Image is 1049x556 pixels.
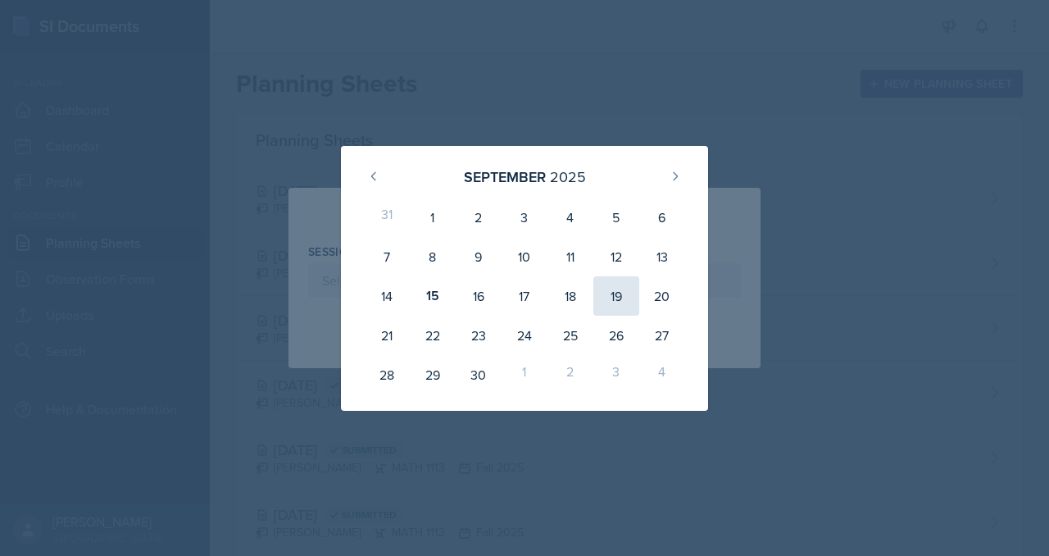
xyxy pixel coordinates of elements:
div: 17 [502,276,547,316]
div: 18 [547,276,593,316]
div: September [464,166,546,188]
div: 19 [593,276,639,316]
div: 8 [410,237,456,276]
div: 7 [364,237,410,276]
div: 4 [639,355,685,394]
div: 3 [502,198,547,237]
div: 20 [639,276,685,316]
div: 28 [364,355,410,394]
div: 1 [410,198,456,237]
div: 23 [456,316,502,355]
div: 3 [593,355,639,394]
div: 24 [502,316,547,355]
div: 15 [410,276,456,316]
div: 22 [410,316,456,355]
div: 2 [456,198,502,237]
div: 10 [502,237,547,276]
div: 4 [547,198,593,237]
div: 2 [547,355,593,394]
div: 31 [364,198,410,237]
div: 14 [364,276,410,316]
div: 30 [456,355,502,394]
div: 6 [639,198,685,237]
div: 12 [593,237,639,276]
div: 21 [364,316,410,355]
div: 25 [547,316,593,355]
div: 1 [502,355,547,394]
div: 26 [593,316,639,355]
div: 5 [593,198,639,237]
div: 2025 [550,166,586,188]
div: 9 [456,237,502,276]
div: 16 [456,276,502,316]
div: 27 [639,316,685,355]
div: 11 [547,237,593,276]
div: 29 [410,355,456,394]
div: 13 [639,237,685,276]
